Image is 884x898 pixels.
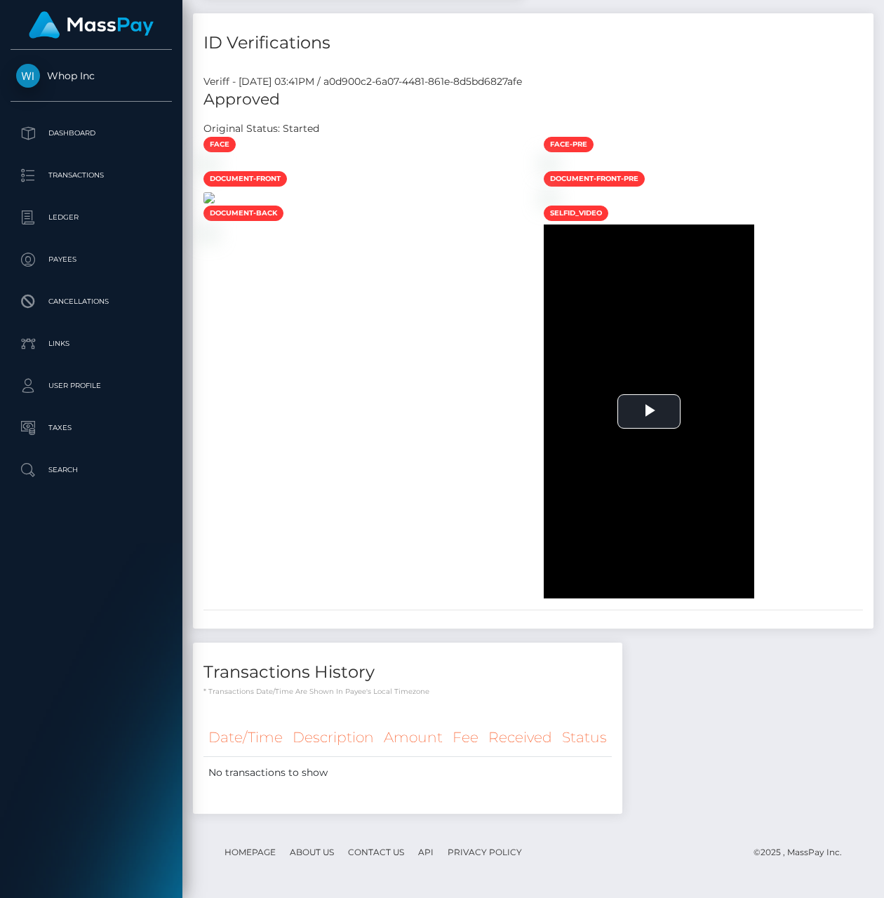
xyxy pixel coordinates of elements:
span: selfid_video [544,206,608,221]
span: document-back [203,206,283,221]
p: Taxes [16,417,166,438]
p: Dashboard [16,123,166,144]
th: Fee [448,718,483,757]
span: document-front-pre [544,171,645,187]
td: No transactions to show [203,757,612,789]
p: User Profile [16,375,166,396]
a: User Profile [11,368,172,403]
img: 5f6712b0-7a74-4f10-bcaf-4fa2765aa235 [544,158,555,169]
th: Status [557,718,612,757]
img: Whop Inc [16,64,40,88]
p: Ledger [16,207,166,228]
h4: ID Verifications [203,31,863,55]
div: Video Player [544,224,754,598]
span: document-front [203,171,287,187]
a: Homepage [219,841,281,863]
a: Ledger [11,200,172,235]
p: * Transactions date/time are shown in payee's local timezone [203,686,612,697]
span: face [203,137,236,152]
a: Taxes [11,410,172,445]
a: Search [11,453,172,488]
a: Cancellations [11,284,172,319]
a: Payees [11,242,172,277]
h4: Transactions History [203,660,612,685]
a: Privacy Policy [442,841,528,863]
th: Received [483,718,557,757]
div: Veriff - [DATE] 03:41PM / a0d900c2-6a07-4481-861e-8d5bd6827afe [193,74,873,89]
th: Description [288,718,379,757]
div: © 2025 , MassPay Inc. [754,845,852,860]
button: Play Video [617,394,681,429]
h5: Approved [203,89,863,111]
a: Dashboard [11,116,172,151]
p: Links [16,333,166,354]
span: Whop Inc [11,69,172,82]
th: Amount [379,718,448,757]
p: Search [16,460,166,481]
a: API [413,841,439,863]
img: 357d735d-0884-4152-b25a-ad5513aa1e6d [203,158,215,169]
img: MassPay Logo [29,11,154,39]
span: face-pre [544,137,594,152]
img: 402b24a0-42c6-4369-a300-115b920a0a0d [203,192,215,203]
th: Date/Time [203,718,288,757]
p: Cancellations [16,291,166,312]
img: bdbc542c-3acc-4fc0-8518-bc956e3eab96 [203,227,215,238]
img: 86d82374-ef75-49eb-a17e-9ee026d07e9f [544,192,555,203]
a: Transactions [11,158,172,193]
p: Payees [16,249,166,270]
h7: Original Status: Started [203,122,319,135]
p: Transactions [16,165,166,186]
a: Links [11,326,172,361]
a: About Us [284,841,340,863]
a: Contact Us [342,841,410,863]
